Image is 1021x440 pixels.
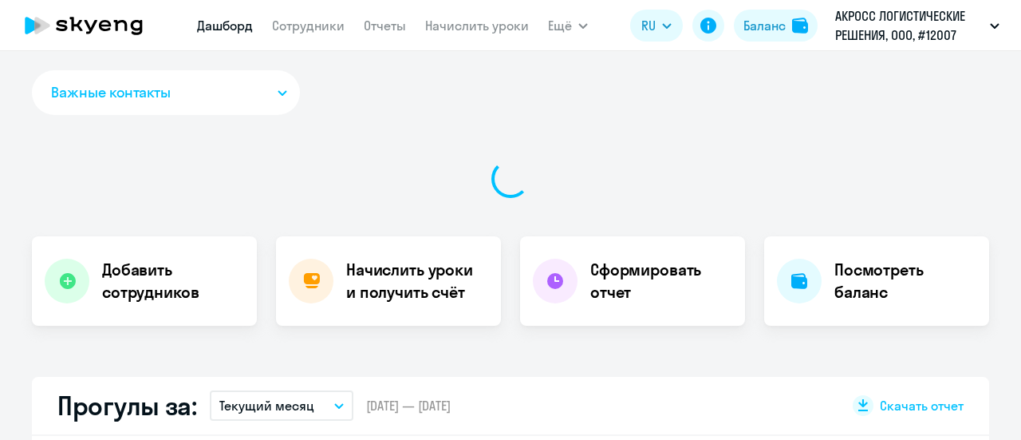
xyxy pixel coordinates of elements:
h4: Сформировать отчет [590,259,732,303]
h4: Посмотреть баланс [834,259,976,303]
img: balance [792,18,808,34]
button: RU [630,10,683,42]
h2: Прогулы за: [57,390,197,422]
h4: Начислить уроки и получить счёт [346,259,485,303]
button: Балансbalance [734,10,818,42]
a: Начислить уроки [425,18,529,34]
p: Текущий месяц [219,396,314,415]
span: [DATE] — [DATE] [366,397,451,414]
h4: Добавить сотрудников [102,259,244,303]
a: Сотрудники [272,18,345,34]
a: Отчеты [364,18,406,34]
div: Баланс [743,16,786,35]
p: АКРОСС ЛОГИСТИЧЕСКИЕ РЕШЕНИЯ, ООО, #12007 [835,6,984,45]
span: Скачать отчет [880,397,964,414]
button: Ещё [548,10,588,42]
span: Важные контакты [51,82,171,103]
button: Текущий месяц [210,390,353,421]
button: АКРОСС ЛОГИСТИЧЕСКИЕ РЕШЕНИЯ, ООО, #12007 [827,6,1007,45]
span: RU [641,16,656,35]
button: Важные контакты [32,70,300,115]
a: Дашборд [197,18,253,34]
span: Ещё [548,16,572,35]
